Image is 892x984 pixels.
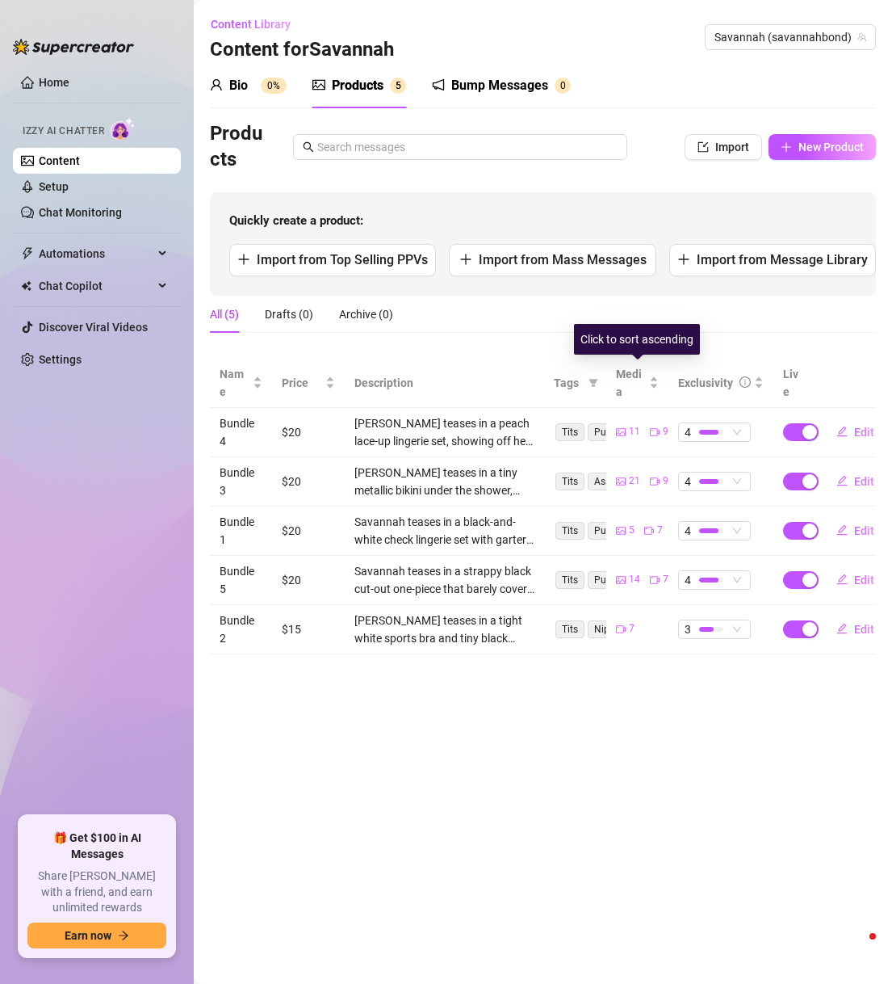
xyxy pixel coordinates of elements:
span: picture [312,78,325,91]
td: $20 [272,457,345,507]
span: Chat Copilot [39,273,153,299]
th: Price [272,359,345,408]
span: picture [616,427,626,437]
span: 4 [685,423,691,441]
img: logo-BBDzfeDw.svg [13,39,134,55]
span: 4 [685,522,691,540]
div: [PERSON_NAME] teases in a peach lace-up lingerie set, showing off her massive tits and curvy ass ... [354,414,535,450]
span: 4 [685,571,691,589]
span: Automations [39,241,153,267]
img: Chat Copilot [21,280,31,292]
span: 9 [663,473,668,489]
button: Edit [823,567,887,593]
div: Products [332,76,383,95]
span: filter [588,378,598,388]
span: plus [677,253,690,266]
span: 4 [685,473,691,490]
span: edit [836,426,848,437]
a: Setup [39,180,69,193]
button: Import from Top Selling PPVs [229,244,436,276]
span: Nipples [588,620,634,638]
span: Edit [854,426,874,439]
span: 3 [685,620,691,638]
span: Izzy AI Chatter [23,124,104,139]
button: Import [685,134,762,160]
span: Edit [854,574,874,587]
div: Savannah teases in a black-and-white check lingerie set with garter straps and thigh-high stockin... [354,513,535,549]
div: Drafts (0) [265,305,313,323]
td: Bundle 5 [210,556,272,605]
span: notification [432,78,445,91]
span: Name [220,365,249,401]
h3: Products [210,121,273,173]
span: Media [616,365,646,401]
th: Description [345,359,545,408]
span: Earn now [65,929,111,942]
button: Import from Mass Messages [449,244,655,276]
input: Search messages [317,138,618,156]
span: edit [836,524,848,536]
span: 9 [663,424,668,439]
img: AI Chatter [111,117,136,141]
td: $20 [272,556,345,605]
span: picture [616,526,626,536]
span: video-camera [650,477,660,486]
span: 21 [629,473,640,489]
span: Content Library [211,18,291,31]
td: $15 [272,605,345,654]
span: Savannah (savannahbond) [714,25,866,49]
div: Bio [229,76,248,95]
span: video-camera [616,624,626,634]
a: Chat Monitoring [39,206,122,219]
sup: 0 [555,78,571,94]
span: plus [237,253,250,266]
span: 5 [629,523,634,538]
th: Live [773,359,814,408]
span: 7 [629,621,634,637]
span: search [303,141,314,153]
button: Edit [823,616,887,642]
span: video-camera [644,526,654,536]
span: Import from Message Library [697,252,868,267]
span: Ass [588,473,617,490]
span: Tits [555,620,584,638]
span: Price [282,374,322,392]
span: user [210,78,223,91]
button: Import from Message Library [669,244,876,276]
sup: 0% [261,78,287,94]
span: 🎁 Get $100 in AI Messages [27,831,166,862]
span: Pussy [588,571,627,589]
span: Import from Top Selling PPVs [257,252,428,267]
button: Earn nowarrow-right [27,923,166,948]
span: plus [781,141,792,153]
strong: Quickly create a product: [229,213,363,228]
a: Content [39,154,80,167]
span: picture [616,477,626,486]
a: Home [39,76,69,89]
sup: 5 [390,78,406,94]
button: New Product [768,134,876,160]
button: Edit [823,518,887,544]
span: New Product [798,141,864,153]
button: Edit [823,469,887,494]
span: thunderbolt [21,247,34,260]
span: filter [585,371,601,395]
span: Tits [555,522,584,540]
td: $20 [272,507,345,556]
div: Savannah teases in a strappy black cut-out one-piece that barely covers her massive tits and thic... [354,562,535,598]
td: Bundle 4 [210,408,272,457]
td: Bundle 1 [210,507,272,556]
span: edit [836,475,848,486]
span: Tits [555,571,584,589]
td: Bundle 3 [210,457,272,507]
span: Tits [555,473,584,490]
span: Pussy [588,423,627,441]
div: All (5) [210,305,239,323]
span: Edit [854,623,874,636]
span: info-circle [739,376,751,388]
span: plus [459,253,472,266]
button: Content Library [210,11,304,37]
span: video-camera [650,575,660,585]
div: Click to sort ascending [574,324,700,355]
th: Name [210,359,272,408]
